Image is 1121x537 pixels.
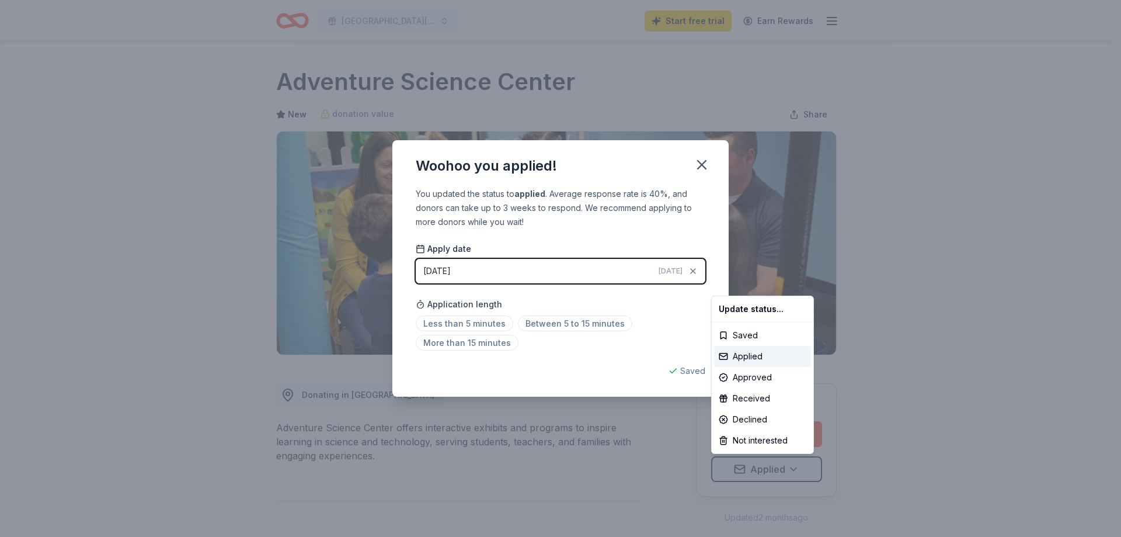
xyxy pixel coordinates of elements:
[714,409,811,430] div: Declined
[714,367,811,388] div: Approved
[714,299,811,320] div: Update status...
[342,14,435,28] span: [GEOGRAPHIC_DATA][PERSON_NAME] [DATE]
[714,430,811,451] div: Not interested
[714,388,811,409] div: Received
[714,325,811,346] div: Saved
[714,346,811,367] div: Applied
